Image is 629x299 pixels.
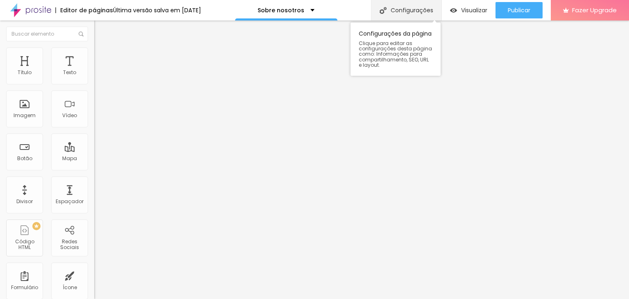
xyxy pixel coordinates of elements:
div: Ícone [63,285,77,290]
div: Mapa [62,156,77,161]
div: Última versão salva em [DATE] [113,7,201,13]
div: Editor de páginas [55,7,113,13]
div: Vídeo [62,113,77,118]
div: Divisor [16,199,33,204]
span: Fazer Upgrade [572,7,617,14]
div: Botão [17,156,32,161]
span: Clique para editar as configurações desta página como: Informações para compartilhamento, SEO, UR... [359,41,432,68]
div: Código HTML [8,239,41,251]
p: Sobre nosotros [258,7,304,13]
div: Redes Sociais [53,239,86,251]
div: Formulário [11,285,38,290]
button: Publicar [496,2,543,18]
img: view-1.svg [450,7,457,14]
div: Imagem [14,113,36,118]
iframe: Editor [94,20,629,299]
img: Icone [79,32,84,36]
div: Espaçador [56,199,84,204]
span: Visualizar [461,7,487,14]
input: Buscar elemento [6,27,88,41]
div: Título [18,70,32,75]
div: Configurações da página [351,23,441,76]
button: Visualizar [442,2,496,18]
img: Icone [380,7,387,14]
div: Texto [63,70,76,75]
span: Publicar [508,7,530,14]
